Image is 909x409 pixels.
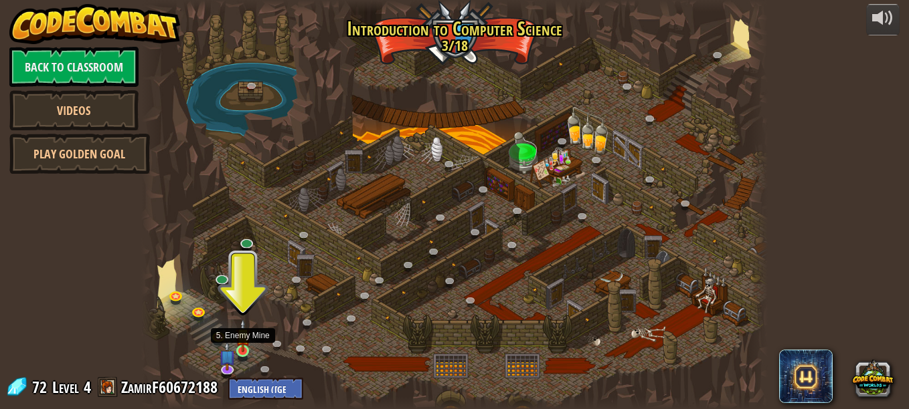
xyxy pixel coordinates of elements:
span: Level [52,376,79,398]
a: ZamirF60672188 [121,376,222,398]
img: level-banner-started.png [236,319,250,352]
a: Videos [9,90,139,130]
a: Back to Classroom [9,47,139,87]
img: level-banner-unstarted-subscriber.png [218,342,235,371]
button: Adjust volume [866,4,900,35]
span: 4 [84,376,91,398]
a: Play Golden Goal [9,134,150,174]
span: 72 [32,376,51,398]
img: CodeCombat - Learn how to code by playing a game [9,4,181,44]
